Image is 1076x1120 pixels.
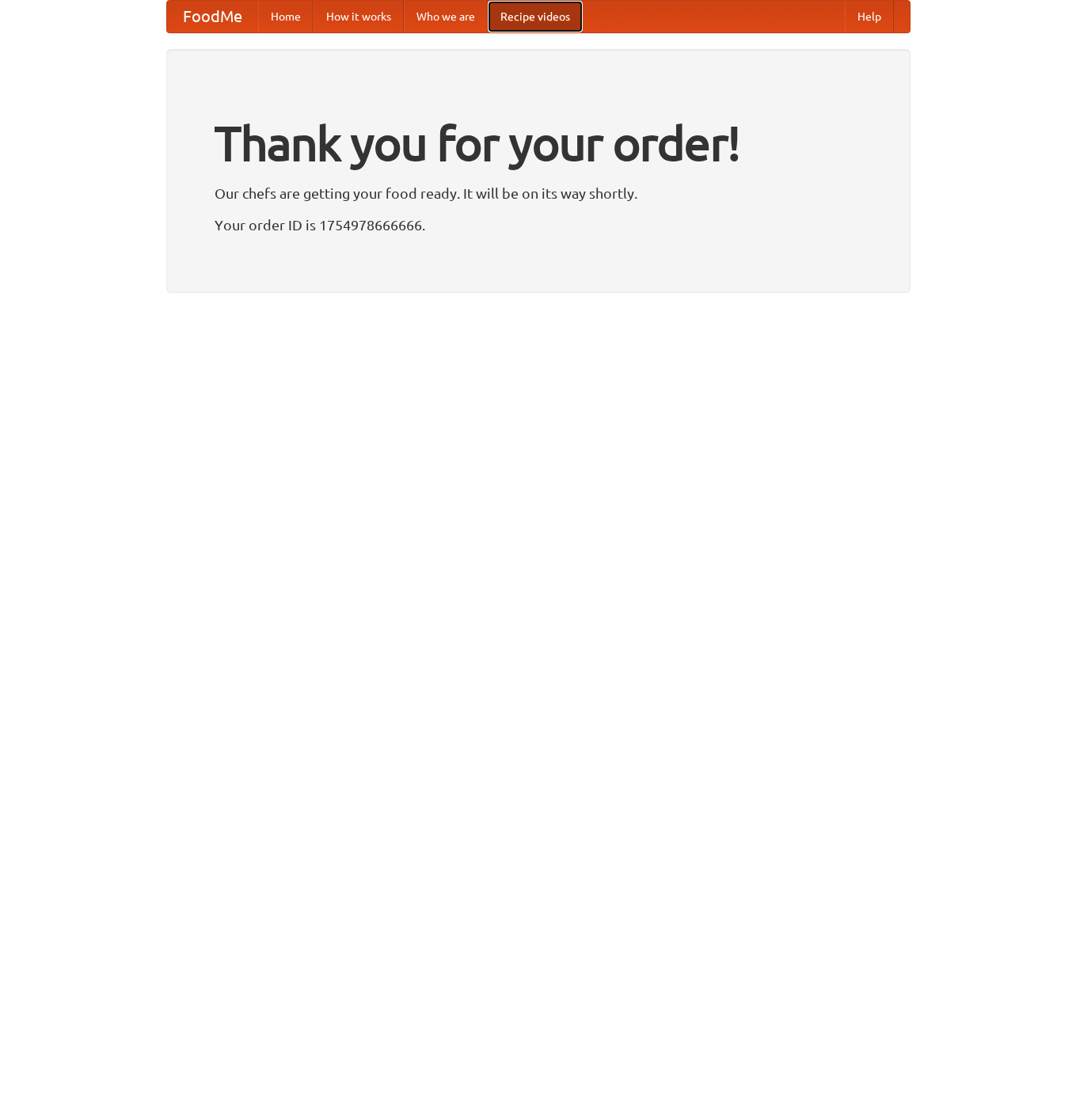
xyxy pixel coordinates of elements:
[167,1,258,32] a: FoodMe
[215,181,862,205] p: Our chefs are getting your food ready. It will be on its way shortly.
[404,1,488,32] a: Who we are
[314,1,404,32] a: How it works
[845,1,894,32] a: Help
[258,1,314,32] a: Home
[488,1,583,32] a: Recipe videos
[215,105,862,181] h1: Thank you for your order!
[215,213,862,237] p: Your order ID is 1754978666666.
